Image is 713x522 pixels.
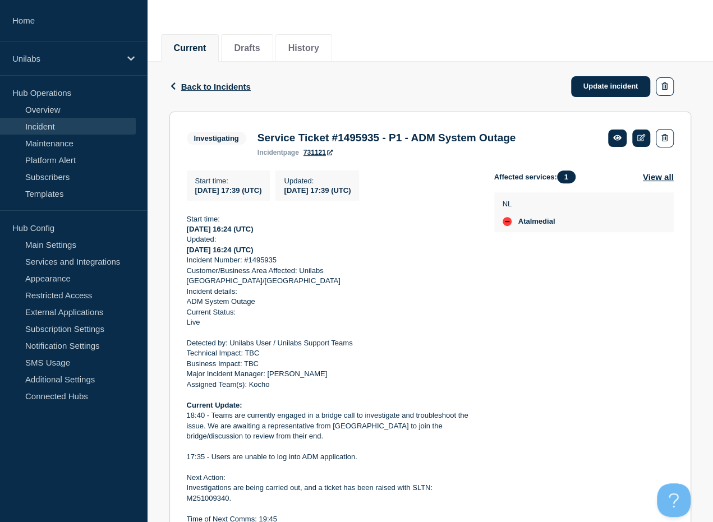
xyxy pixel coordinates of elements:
[187,359,476,369] p: Business Impact: TBC
[187,483,476,503] p: Investigations are being carried out, and a ticket has been raised with SLTN: M251009340.
[12,54,120,63] p: Unilabs
[503,217,512,226] div: down
[257,149,283,156] span: incident
[284,185,351,195] div: [DATE] 17:39 (UTC)
[174,43,206,53] button: Current
[187,401,242,409] strong: Current Update:
[187,410,476,441] p: 18:40 - Teams are currently engaged in a bridge call to investigate and troubleshoot the issue. W...
[187,317,476,327] p: Live
[169,82,251,91] button: Back to Incidents
[571,76,651,97] a: Update incident
[187,255,476,265] p: Incident Number: #1495935
[187,473,476,483] p: Next Action:
[187,225,254,233] strong: [DATE] 16:24 (UTC)
[187,380,476,390] p: Assigned Team(s): Kocho
[257,149,299,156] p: page
[518,217,555,226] span: Atalmedial
[187,234,476,244] p: Updated:
[657,483,691,517] iframe: Help Scout Beacon - Open
[187,246,254,254] strong: [DATE] 16:24 (UTC)
[187,348,476,358] p: Technical Impact: TBC
[288,43,319,53] button: History
[195,186,262,195] span: [DATE] 17:39 (UTC)
[187,132,246,145] span: Investigating
[187,214,476,224] p: Start time:
[187,307,476,317] p: Current Status:
[187,338,476,348] p: Detected by: Unilabs User / Unilabs Support Teams
[187,297,476,307] p: ADM System Outage
[187,287,476,297] p: Incident details:
[494,170,581,183] span: Affected services:
[503,200,555,208] p: NL
[187,266,476,287] p: Customer/Business Area Affected: Unilabs [GEOGRAPHIC_DATA]/[GEOGRAPHIC_DATA]
[257,132,516,144] h3: Service Ticket #1495935 - P1 - ADM System Outage
[187,452,476,462] p: 17:35 - Users are unable to log into ADM application.
[557,170,576,183] span: 1
[187,369,476,379] p: Major Incident Manager: [PERSON_NAME]
[234,43,260,53] button: Drafts
[303,149,333,156] a: 731121
[181,82,251,91] span: Back to Incidents
[284,177,351,185] p: Updated :
[195,177,262,185] p: Start time :
[643,170,674,183] button: View all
